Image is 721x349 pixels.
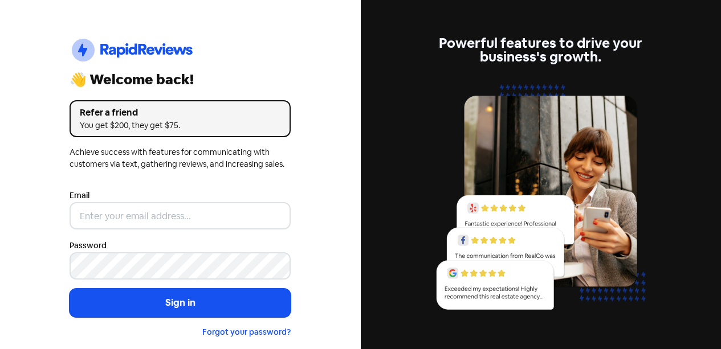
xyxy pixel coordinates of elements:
div: Refer a friend [80,106,280,120]
label: Password [70,240,107,252]
a: Forgot your password? [202,327,291,337]
div: 👋 Welcome back! [70,73,291,87]
button: Sign in [70,289,291,317]
div: Achieve success with features for communicating with customers via text, gathering reviews, and i... [70,146,291,170]
label: Email [70,190,89,202]
input: Enter your email address... [70,202,291,229]
div: You get $200, they get $75. [80,120,280,132]
img: reviews [430,77,651,323]
div: Powerful features to drive your business's growth. [430,36,651,64]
